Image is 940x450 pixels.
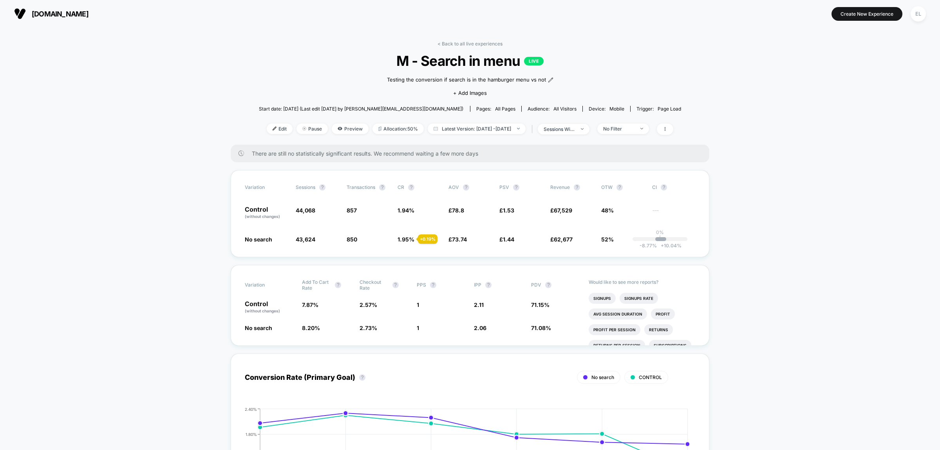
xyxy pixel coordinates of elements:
button: ? [485,282,492,288]
span: PPS [417,282,426,288]
li: Signups [589,293,616,304]
span: | [530,123,538,135]
li: Signups Rate [620,293,658,304]
span: 2.57 % [360,301,377,308]
button: ? [392,282,399,288]
span: CI [652,184,695,191]
span: 48% [601,207,614,214]
span: 1.53 [503,207,514,214]
p: LIVE [524,57,544,65]
span: 8.20 % [302,325,320,331]
span: Page Load [658,106,681,112]
span: PDV [531,282,541,288]
div: EL [911,6,926,22]
span: AOV [448,184,459,190]
li: Profit Per Session [589,324,640,335]
button: Create New Experience [832,7,902,21]
img: end [640,128,643,129]
span: No search [591,374,614,380]
span: 52% [601,236,614,243]
span: £ [550,207,572,214]
span: 850 [347,236,357,243]
span: 2.06 [474,325,486,331]
button: ? [430,282,436,288]
p: Would like to see more reports? [589,279,696,285]
p: Control [245,206,288,220]
button: ? [379,184,385,191]
span: CR [398,184,404,190]
span: 857 [347,207,357,214]
div: Pages: [476,106,515,112]
span: There are still no statistically significant results. We recommend waiting a few more days [252,150,694,157]
li: Avg Session Duration [589,308,647,319]
span: £ [448,207,464,214]
button: ? [463,184,469,191]
button: [DOMAIN_NAME] [12,7,91,20]
span: 44,068 [296,207,315,214]
p: Control [245,301,294,314]
img: calendar [434,127,438,131]
span: Preview [332,123,369,134]
span: IPP [474,282,481,288]
span: --- [652,208,695,220]
img: end [517,128,520,129]
tspan: 2.40% [245,406,257,411]
button: EL [908,6,928,22]
span: Start date: [DATE] (Last edit [DATE] by [PERSON_NAME][EMAIL_ADDRESS][DOMAIN_NAME]) [259,106,463,112]
span: 1.44 [503,236,514,243]
button: ? [616,184,623,191]
span: Allocation: 50% [372,123,424,134]
div: No Filter [603,126,634,132]
span: Variation [245,279,288,291]
button: ? [335,282,341,288]
span: Add To Cart Rate [302,279,331,291]
span: Revenue [550,184,570,190]
span: Variation [245,184,288,191]
span: 2.73 % [360,325,377,331]
li: Returns [644,324,673,335]
tspan: 1.80% [246,432,257,436]
span: Sessions [296,184,315,190]
button: ? [574,184,580,191]
span: + [661,243,664,249]
a: < Back to all live experiences [437,41,503,47]
img: end [581,128,584,130]
span: 71.15 % [531,301,550,308]
span: £ [499,207,514,214]
span: OTW [601,184,644,191]
span: 1.94 % [398,207,414,214]
span: Transactions [347,184,375,190]
img: end [302,127,306,131]
div: Trigger: [636,106,681,112]
span: [DOMAIN_NAME] [32,10,89,18]
span: £ [550,236,573,243]
span: 1.95 % [398,236,414,243]
span: All Visitors [553,106,577,112]
span: 1 [417,325,419,331]
span: 10.04 % [657,243,681,249]
li: Returns Per Session [589,340,645,351]
span: + Add Images [453,90,487,96]
span: Edit [267,123,293,134]
img: edit [273,127,277,131]
button: ? [661,184,667,191]
li: Subscriptions [649,340,691,351]
img: rebalance [378,127,381,131]
span: No search [245,236,272,243]
span: 73.74 [452,236,467,243]
span: Checkout Rate [360,279,389,291]
span: PSV [499,184,509,190]
span: 71.08 % [531,325,551,331]
span: 7.87 % [302,301,318,308]
span: (without changes) [245,214,280,219]
button: ? [513,184,519,191]
span: 67,529 [554,207,572,214]
span: CONTROL [639,374,662,380]
button: ? [359,374,365,381]
li: Profit [651,308,675,319]
span: (without changes) [245,308,280,313]
div: Audience: [528,106,577,112]
button: ? [408,184,414,191]
img: Visually logo [14,8,26,20]
span: Device: [582,106,630,112]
